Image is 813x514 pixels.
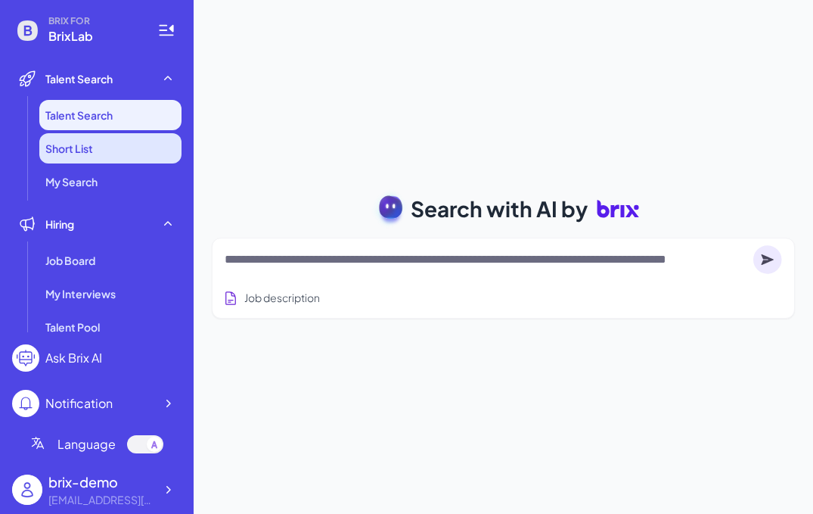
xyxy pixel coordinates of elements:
div: brix-demo@brix.com [48,492,154,508]
button: Search using job description [220,284,323,312]
div: Ask Brix AI [45,349,102,367]
div: brix-demo [48,472,154,492]
span: Talent Search [45,71,113,86]
span: Short List [45,141,93,156]
span: BrixLab [48,27,139,45]
span: My Interviews [45,286,116,301]
span: Language [57,435,116,453]
span: Search with AI by [411,193,588,225]
span: Talent Search [45,107,113,123]
span: BRIX FOR [48,15,139,27]
span: My Search [45,174,98,189]
span: Talent Pool [45,319,100,335]
div: Notification [45,394,113,413]
span: Hiring [45,217,74,232]
span: Job Board [45,253,95,268]
img: user_logo.png [12,475,42,505]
